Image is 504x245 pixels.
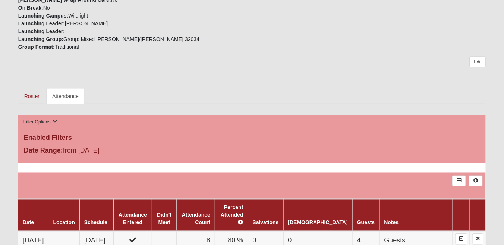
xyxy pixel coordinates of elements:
[18,44,55,50] strong: Group Format:
[18,5,43,11] strong: On Break:
[24,134,480,142] h4: Enabled Filters
[157,212,171,226] a: Didn't Meet
[384,220,399,226] a: Notes
[221,205,243,226] a: Percent Attended
[53,220,75,226] a: Location
[18,13,69,19] strong: Launching Campus:
[248,199,283,231] th: Salvations
[18,145,174,157] div: from [DATE]
[18,21,65,26] strong: Launching Leader:
[24,145,63,156] label: Date Range:
[18,28,65,34] strong: Launching Leader:
[470,57,486,67] a: Edit
[283,199,352,231] th: [DEMOGRAPHIC_DATA]
[21,118,60,126] button: Filter Options
[18,88,45,104] a: Roster
[119,212,147,226] a: Attendance Entered
[46,88,85,104] a: Attendance
[469,176,483,186] a: Alt+N
[84,220,107,226] a: Schedule
[23,220,34,226] a: Date
[452,176,466,186] a: Export to Excel
[18,36,63,42] strong: Launching Group:
[353,199,379,231] th: Guests
[182,212,210,226] a: Attendance Count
